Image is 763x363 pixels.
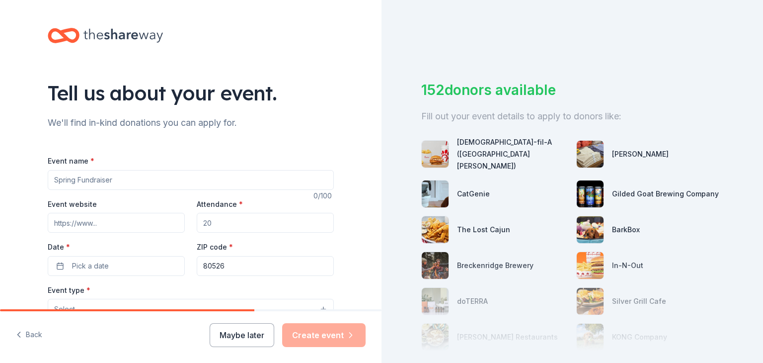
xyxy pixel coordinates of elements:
label: ZIP code [197,242,233,252]
label: Attendance [197,199,243,209]
div: Gilded Goat Brewing Company [612,188,719,200]
div: The Lost Cajun [457,224,510,236]
div: 0 /100 [313,190,334,202]
div: [DEMOGRAPHIC_DATA]-fil-A ([GEOGRAPHIC_DATA][PERSON_NAME]) [457,136,568,172]
input: 12345 (U.S. only) [197,256,334,276]
span: Pick a date [72,260,109,272]
div: 152 donors available [421,80,723,100]
label: Date [48,242,185,252]
input: https://www... [48,213,185,233]
div: Fill out your event details to apply to donors like: [421,108,723,124]
label: Event type [48,285,90,295]
img: photo for Murdoch's [577,141,604,168]
input: 20 [197,213,334,233]
div: Tell us about your event. [48,79,334,107]
img: photo for Chick-fil-A (Fort Collins) [422,141,449,168]
input: Spring Fundraiser [48,170,334,190]
div: [PERSON_NAME] [612,148,669,160]
button: Maybe later [210,323,274,347]
span: Select [54,303,75,315]
div: BarkBox [612,224,640,236]
img: photo for The Lost Cajun [422,216,449,243]
label: Event website [48,199,97,209]
div: We'll find in-kind donations you can apply for. [48,115,334,131]
button: Pick a date [48,256,185,276]
div: CatGenie [457,188,490,200]
button: Back [16,325,42,346]
button: Select [48,299,334,320]
img: photo for BarkBox [577,216,604,243]
label: Event name [48,156,94,166]
img: photo for CatGenie [422,181,449,207]
img: photo for Gilded Goat Brewing Company [577,181,604,207]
